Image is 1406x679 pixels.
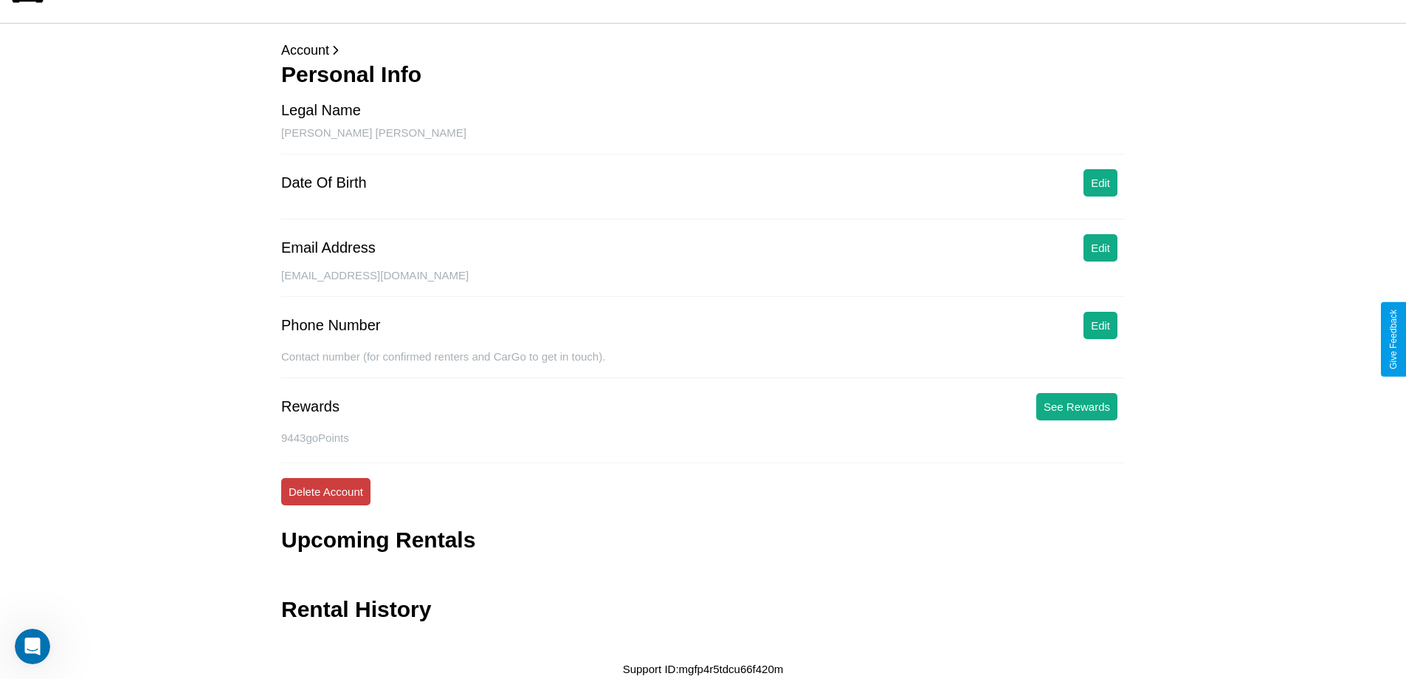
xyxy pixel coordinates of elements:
[281,269,1125,297] div: [EMAIL_ADDRESS][DOMAIN_NAME]
[281,174,367,191] div: Date Of Birth
[281,38,1125,62] p: Account
[281,478,371,505] button: Delete Account
[623,659,784,679] p: Support ID: mgfp4r5tdcu66f420m
[1083,169,1117,197] button: Edit
[281,597,431,622] h3: Rental History
[281,428,1125,448] p: 9443 goPoints
[281,126,1125,154] div: [PERSON_NAME] [PERSON_NAME]
[1083,312,1117,339] button: Edit
[281,528,475,553] h3: Upcoming Rentals
[281,239,376,256] div: Email Address
[281,62,1125,87] h3: Personal Info
[281,398,340,415] div: Rewards
[15,629,50,664] iframe: Intercom live chat
[281,317,381,334] div: Phone Number
[1388,310,1399,369] div: Give Feedback
[1036,393,1117,420] button: See Rewards
[1083,234,1117,262] button: Edit
[281,350,1125,378] div: Contact number (for confirmed renters and CarGo to get in touch).
[281,102,361,119] div: Legal Name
